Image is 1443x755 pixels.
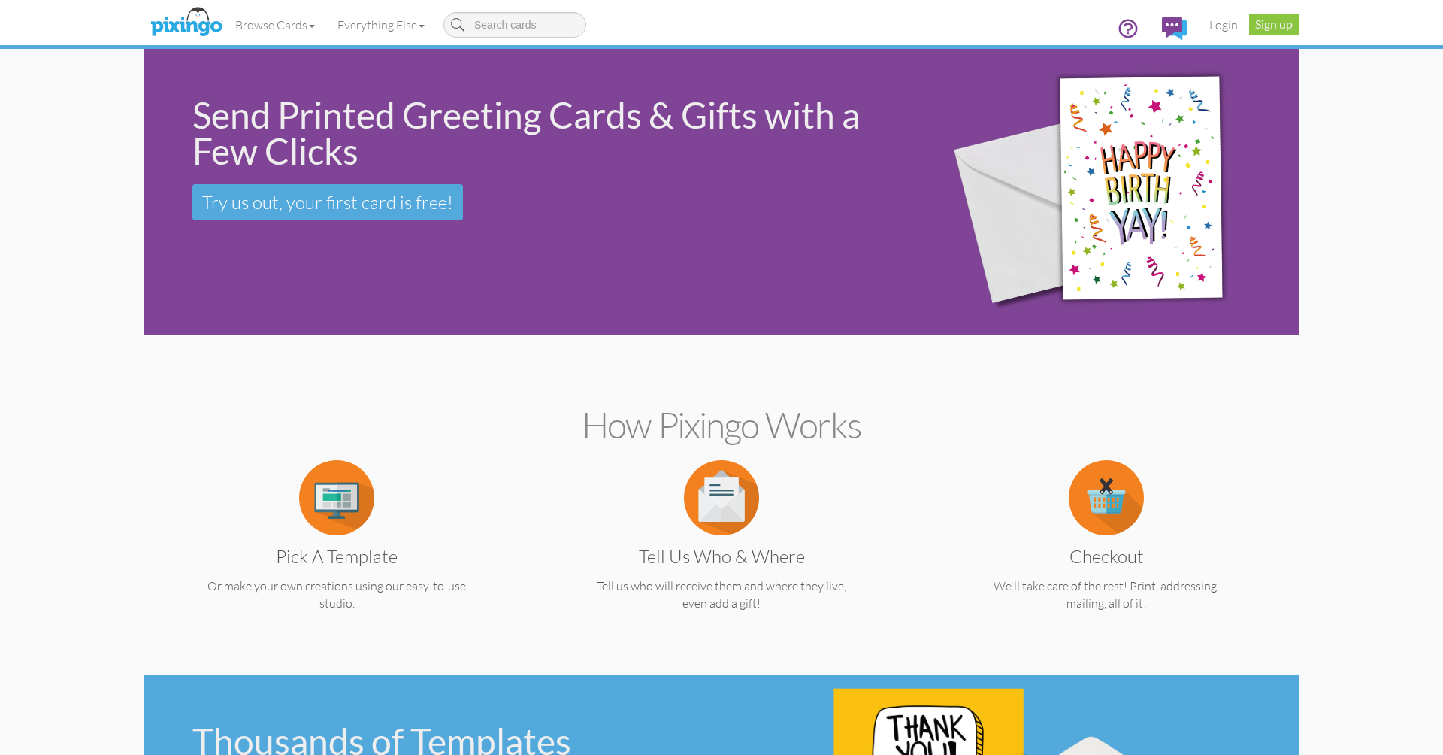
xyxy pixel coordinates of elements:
[943,578,1269,612] p: We'll take care of the rest! Print, addressing, mailing, all of it!
[443,12,586,38] input: Search cards
[326,6,436,44] a: Everything Else
[192,97,902,169] div: Send Printed Greeting Cards & Gifts with a Few Clicks
[171,405,1272,445] h2: How Pixingo works
[926,28,1289,356] img: 942c5090-71ba-4bfc-9a92-ca782dcda692.png
[202,191,453,214] span: Try us out, your first card is free!
[192,184,463,220] a: Try us out, your first card is free!
[1249,14,1299,35] a: Sign up
[224,6,326,44] a: Browse Cards
[570,547,873,566] h3: Tell us Who & Where
[1069,460,1144,535] img: item.alt
[1162,17,1187,40] img: comments.svg
[1198,6,1249,44] a: Login
[684,460,759,535] img: item.alt
[147,4,226,41] img: pixingo logo
[174,489,500,612] a: Pick a Template Or make your own creations using our easy-to-use studio.
[185,547,489,566] h3: Pick a Template
[954,547,1258,566] h3: Checkout
[558,489,885,612] a: Tell us Who & Where Tell us who will receive them and where they live, even add a gift!
[558,578,885,612] p: Tell us who will receive them and where they live, even add a gift!
[174,578,500,612] p: Or make your own creations using our easy-to-use studio.
[943,489,1269,612] a: Checkout We'll take care of the rest! Print, addressing, mailing, all of it!
[299,460,374,535] img: item.alt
